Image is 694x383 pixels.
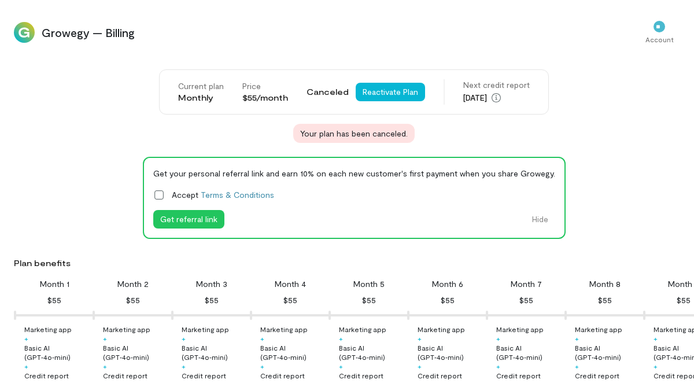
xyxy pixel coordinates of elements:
[339,371,383,380] div: Credit report
[283,293,297,307] div: $55
[496,371,541,380] div: Credit report
[201,190,274,200] a: Terms & Conditions
[40,278,69,290] div: Month 1
[24,362,28,371] div: +
[575,371,619,380] div: Credit report
[339,325,386,334] div: Marketing app
[575,325,622,334] div: Marketing app
[418,371,462,380] div: Credit report
[242,92,288,104] div: $55/month
[463,91,530,105] div: [DATE]
[677,293,691,307] div: $55
[441,293,455,307] div: $55
[47,293,61,307] div: $55
[496,334,500,343] div: +
[339,343,406,362] div: Basic AI (GPT‑4o‑mini)
[178,92,224,104] div: Monthly
[654,362,658,371] div: +
[418,343,485,362] div: Basic AI (GPT‑4o‑mini)
[275,278,306,290] div: Month 4
[103,325,150,334] div: Marketing app
[103,334,107,343] div: +
[182,334,186,343] div: +
[260,371,305,380] div: Credit report
[418,362,422,371] div: +
[654,334,658,343] div: +
[117,278,149,290] div: Month 2
[353,278,385,290] div: Month 5
[589,278,621,290] div: Month 8
[463,79,530,91] div: Next credit report
[24,371,69,380] div: Credit report
[645,35,674,44] div: Account
[260,325,308,334] div: Marketing app
[103,343,170,362] div: Basic AI (GPT‑4o‑mini)
[260,362,264,371] div: +
[182,362,186,371] div: +
[14,257,689,269] div: Plan benefits
[182,371,226,380] div: Credit report
[260,343,327,362] div: Basic AI (GPT‑4o‑mini)
[519,293,533,307] div: $55
[362,293,376,307] div: $55
[339,334,343,343] div: +
[339,362,343,371] div: +
[418,325,465,334] div: Marketing app
[103,362,107,371] div: +
[172,189,274,201] span: Accept
[182,325,229,334] div: Marketing app
[24,334,28,343] div: +
[126,293,140,307] div: $55
[42,24,632,40] span: Growegy — Billing
[496,362,500,371] div: +
[300,127,408,139] span: Your plan has been canceled.
[307,86,349,98] span: Canceled
[575,334,579,343] div: +
[153,167,555,179] div: Get your personal referral link and earn 10% on each new customer's first payment when you share ...
[525,210,555,229] button: Hide
[511,278,542,290] div: Month 7
[182,343,249,362] div: Basic AI (GPT‑4o‑mini)
[205,293,219,307] div: $55
[196,278,227,290] div: Month 3
[575,343,642,362] div: Basic AI (GPT‑4o‑mini)
[432,278,463,290] div: Month 6
[242,80,288,92] div: Price
[178,80,224,92] div: Current plan
[575,362,579,371] div: +
[496,325,544,334] div: Marketing app
[496,343,563,362] div: Basic AI (GPT‑4o‑mini)
[103,371,147,380] div: Credit report
[24,343,91,362] div: Basic AI (GPT‑4o‑mini)
[598,293,612,307] div: $55
[418,334,422,343] div: +
[153,210,224,229] button: Get referral link
[260,334,264,343] div: +
[356,83,425,101] button: Reactivate Plan
[24,325,72,334] div: Marketing app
